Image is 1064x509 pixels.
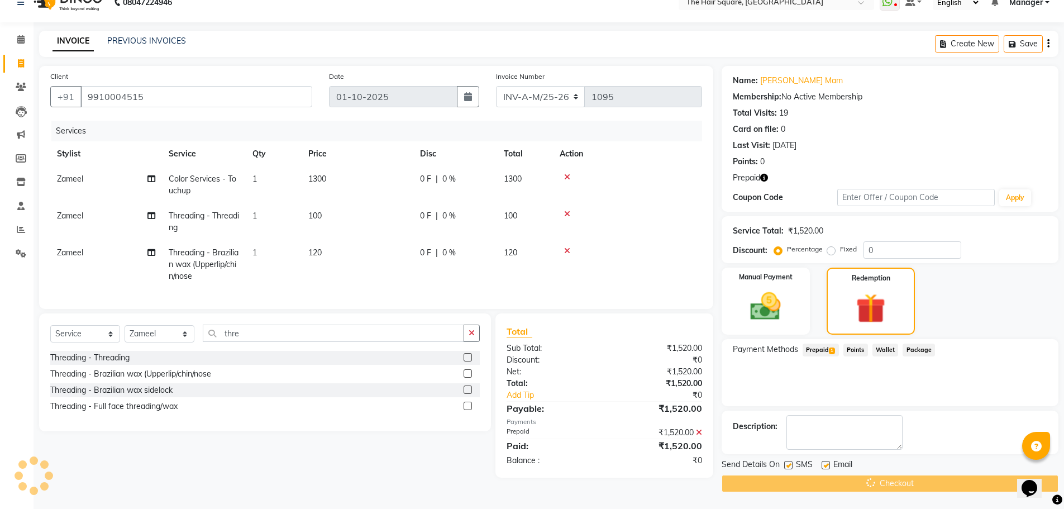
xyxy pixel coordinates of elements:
iframe: chat widget [1017,464,1053,498]
span: 0 % [442,247,456,259]
div: Prepaid [498,427,604,439]
span: 1 [252,211,257,221]
input: Search or Scan [203,325,464,342]
span: Total [507,326,532,337]
span: Threading - Threading [169,211,239,232]
span: 120 [504,248,517,258]
span: Email [833,459,852,473]
span: 0 F [420,210,431,222]
th: Price [302,141,413,167]
label: Fixed [840,244,857,254]
a: INVOICE [53,31,94,51]
div: No Active Membership [733,91,1047,103]
div: 0 [781,123,785,135]
div: ₹0 [604,455,710,467]
div: ₹1,520.00 [788,225,823,237]
div: Card on file: [733,123,779,135]
span: Threading - Brazilian wax (Upperlip/chin/nose [169,248,238,281]
div: Name: [733,75,758,87]
button: Apply [999,189,1031,206]
input: Enter Offer / Coupon Code [837,189,995,206]
span: Send Details On [722,459,780,473]
button: +91 [50,86,82,107]
div: Paid: [498,439,604,453]
div: ₹1,520.00 [604,427,710,439]
span: 0 F [420,173,431,185]
span: 0 F [420,247,431,259]
a: [PERSON_NAME] Mam [760,75,843,87]
input: Search by Name/Mobile/Email/Code [80,86,312,107]
span: Zameel [57,174,83,184]
span: Points [843,344,868,356]
label: Client [50,72,68,82]
a: PREVIOUS INVOICES [107,36,186,46]
span: Color Services - Touchup [169,174,236,196]
th: Qty [246,141,302,167]
div: Services [51,121,710,141]
span: | [436,173,438,185]
div: Coupon Code [733,192,838,203]
span: Prepaid [803,344,839,356]
div: 0 [760,156,765,168]
span: | [436,247,438,259]
div: Payable: [498,402,604,415]
th: Service [162,141,246,167]
span: Prepaid [733,172,760,184]
span: 0 % [442,173,456,185]
span: Zameel [57,248,83,258]
span: 1300 [308,174,326,184]
label: Percentage [787,244,823,254]
div: Service Total: [733,225,784,237]
div: ₹0 [622,389,710,401]
div: ₹1,520.00 [604,439,710,453]
span: 0 % [442,210,456,222]
span: 1 [252,174,257,184]
button: Save [1004,35,1043,53]
span: 1300 [504,174,522,184]
div: ₹1,520.00 [604,378,710,389]
div: Last Visit: [733,140,770,151]
div: ₹1,520.00 [604,342,710,354]
div: Description: [733,421,777,432]
th: Total [497,141,553,167]
span: Package [903,344,935,356]
div: Payments [507,417,702,427]
div: 19 [779,107,788,119]
div: Threading - Brazilian wax sidelock [50,384,173,396]
div: Threading - Threading [50,352,130,364]
label: Date [329,72,344,82]
div: Net: [498,366,604,378]
th: Stylist [50,141,162,167]
span: Zameel [57,211,83,221]
div: Points: [733,156,758,168]
span: Wallet [872,344,899,356]
div: [DATE] [772,140,796,151]
span: 100 [504,211,517,221]
span: 1 [829,348,835,354]
span: 1 [252,248,257,258]
span: Payment Methods [733,344,798,355]
div: Discount: [733,245,767,256]
label: Redemption [852,273,890,283]
span: SMS [796,459,813,473]
div: ₹0 [604,354,710,366]
div: Total Visits: [733,107,777,119]
label: Manual Payment [739,272,793,282]
label: Invoice Number [496,72,545,82]
th: Action [553,141,702,167]
div: ₹1,520.00 [604,366,710,378]
div: Threading - Full face threading/wax [50,401,178,412]
button: Create New [935,35,999,53]
span: 100 [308,211,322,221]
div: Threading - Brazilian wax (Upperlip/chin/nose [50,368,211,380]
div: Membership: [733,91,781,103]
div: Sub Total: [498,342,604,354]
div: ₹1,520.00 [604,402,710,415]
img: _gift.svg [847,290,895,327]
a: Add Tip [498,389,622,401]
div: Total: [498,378,604,389]
img: _cash.svg [741,289,790,324]
th: Disc [413,141,497,167]
span: 120 [308,248,322,258]
div: Discount: [498,354,604,366]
